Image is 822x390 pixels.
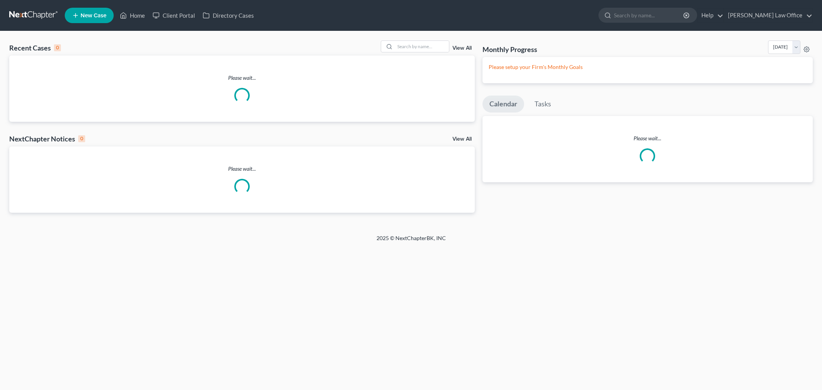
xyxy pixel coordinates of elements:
[192,234,631,248] div: 2025 © NextChapterBK, INC
[489,63,807,71] p: Please setup your Firm's Monthly Goals
[81,13,106,18] span: New Case
[149,8,199,22] a: Client Portal
[482,134,813,142] p: Please wait...
[9,43,61,52] div: Recent Cases
[452,45,472,51] a: View All
[9,74,475,82] p: Please wait...
[698,8,723,22] a: Help
[528,96,558,113] a: Tasks
[724,8,812,22] a: [PERSON_NAME] Law Office
[482,96,524,113] a: Calendar
[614,8,684,22] input: Search by name...
[9,134,85,143] div: NextChapter Notices
[395,41,449,52] input: Search by name...
[9,165,475,173] p: Please wait...
[452,136,472,142] a: View All
[54,44,61,51] div: 0
[116,8,149,22] a: Home
[78,135,85,142] div: 0
[482,45,537,54] h3: Monthly Progress
[199,8,258,22] a: Directory Cases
